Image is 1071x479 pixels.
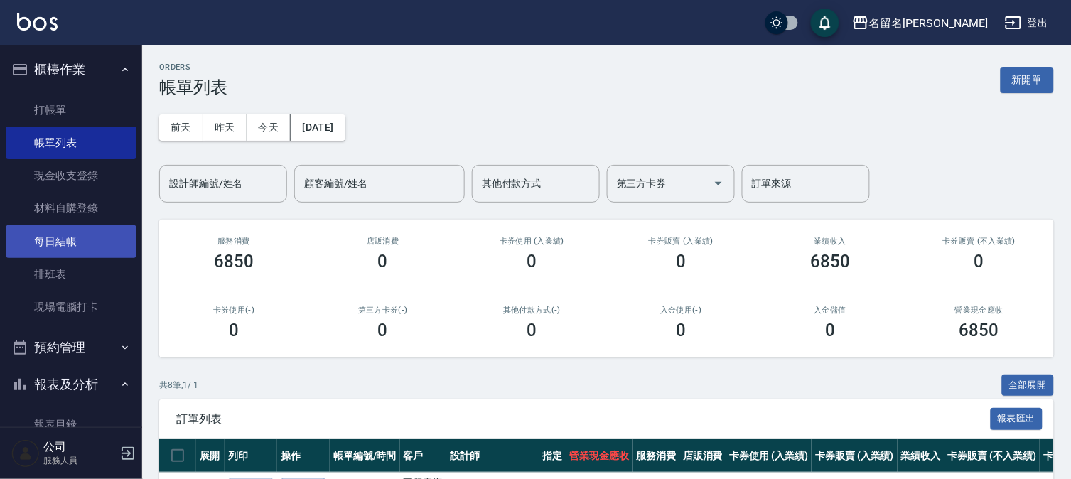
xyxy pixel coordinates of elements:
[922,306,1037,315] h2: 營業現金應收
[203,114,247,141] button: 昨天
[1001,72,1054,86] a: 新開單
[6,127,136,159] a: 帳單列表
[176,412,991,426] span: 訂單列表
[922,237,1037,246] h2: 卡券販賣 (不入業績)
[6,51,136,88] button: 櫃檯作業
[196,439,225,473] th: 展開
[679,439,726,473] th: 店販消費
[1001,67,1054,93] button: 新開單
[633,439,679,473] th: 服務消費
[475,306,590,315] h2: 其他付款方式(-)
[527,321,537,340] h3: 0
[974,252,984,271] h3: 0
[991,408,1043,430] button: 報表匯出
[810,252,850,271] h3: 6850
[6,329,136,366] button: 預約管理
[707,172,730,195] button: Open
[11,439,40,468] img: Person
[378,252,388,271] h3: 0
[1002,375,1055,397] button: 全部展開
[6,258,136,291] a: 排班表
[475,237,590,246] h2: 卡券使用 (入業績)
[811,9,839,37] button: save
[214,252,254,271] h3: 6850
[159,379,198,392] p: 共 8 筆, 1 / 1
[291,114,345,141] button: [DATE]
[176,237,291,246] h3: 服務消費
[378,321,388,340] h3: 0
[6,159,136,192] a: 現金收支登錄
[159,63,227,72] h2: ORDERS
[623,237,738,246] h2: 卡券販賣 (入業績)
[566,439,633,473] th: 營業現金應收
[676,252,686,271] h3: 0
[539,439,566,473] th: 指定
[43,440,116,454] h5: 公司
[6,192,136,225] a: 材料自購登錄
[159,77,227,97] h3: 帳單列表
[898,439,944,473] th: 業績收入
[225,439,277,473] th: 列印
[773,306,888,315] h2: 入金儲值
[17,13,58,31] img: Logo
[400,439,447,473] th: 客戶
[6,366,136,403] button: 報表及分析
[773,237,888,246] h2: 業績收入
[846,9,994,38] button: 名留名[PERSON_NAME]
[944,439,1040,473] th: 卡券販賣 (不入業績)
[229,321,239,340] h3: 0
[6,94,136,127] a: 打帳單
[6,225,136,258] a: 每日結帳
[527,252,537,271] h3: 0
[176,306,291,315] h2: 卡券使用(-)
[325,237,441,246] h2: 店販消費
[446,439,539,473] th: 設計師
[6,291,136,323] a: 現場電腦打卡
[623,306,738,315] h2: 入金使用(-)
[159,114,203,141] button: 前天
[330,439,400,473] th: 帳單編號/時間
[825,321,835,340] h3: 0
[991,411,1043,425] a: 報表匯出
[869,14,988,32] div: 名留名[PERSON_NAME]
[325,306,441,315] h2: 第三方卡券(-)
[812,439,898,473] th: 卡券販賣 (入業績)
[959,321,999,340] h3: 6850
[277,439,330,473] th: 操作
[6,408,136,441] a: 報表目錄
[726,439,812,473] th: 卡券使用 (入業績)
[247,114,291,141] button: 今天
[999,10,1054,36] button: 登出
[43,454,116,467] p: 服務人員
[676,321,686,340] h3: 0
